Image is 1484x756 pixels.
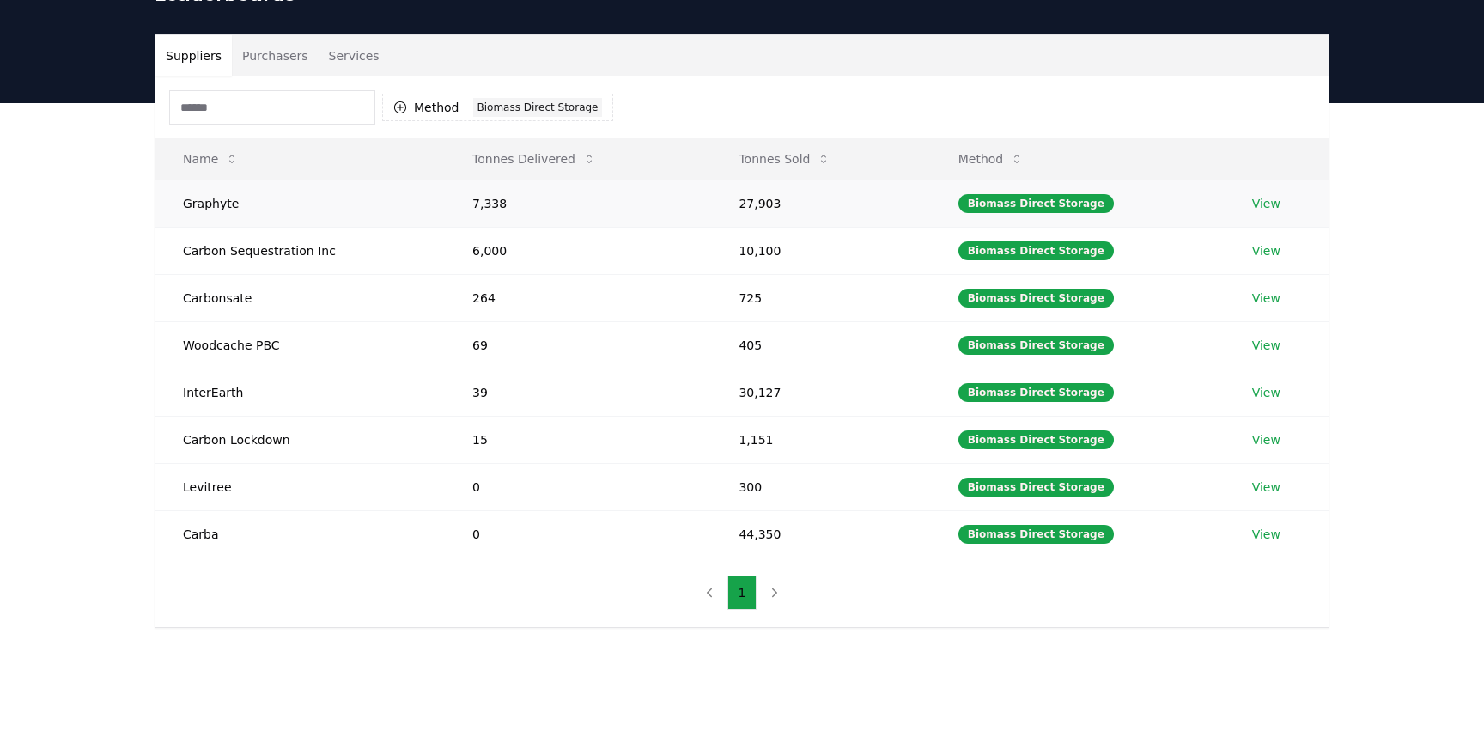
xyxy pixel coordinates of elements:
[319,35,390,76] button: Services
[169,142,252,176] button: Name
[958,289,1114,308] div: Biomass Direct Storage
[155,274,445,321] td: Carbonsate
[958,336,1114,355] div: Biomass Direct Storage
[473,98,603,117] div: Biomass Direct Storage
[1252,242,1280,259] a: View
[155,35,232,76] button: Suppliers
[711,227,930,274] td: 10,100
[445,274,711,321] td: 264
[958,241,1114,260] div: Biomass Direct Storage
[711,369,930,416] td: 30,127
[445,227,711,274] td: 6,000
[1252,431,1280,448] a: View
[958,478,1114,497] div: Biomass Direct Storage
[711,463,930,510] td: 300
[459,142,610,176] button: Tonnes Delivered
[155,369,445,416] td: InterEarth
[445,416,711,463] td: 15
[727,576,757,610] button: 1
[958,430,1114,449] div: Biomass Direct Storage
[445,369,711,416] td: 39
[155,416,445,463] td: Carbon Lockdown
[958,194,1114,213] div: Biomass Direct Storage
[711,180,930,227] td: 27,903
[725,142,844,176] button: Tonnes Sold
[945,142,1038,176] button: Method
[1252,384,1280,401] a: View
[1252,195,1280,212] a: View
[232,35,319,76] button: Purchasers
[711,416,930,463] td: 1,151
[445,180,711,227] td: 7,338
[155,321,445,369] td: Woodcache PBC
[155,510,445,558] td: Carba
[1252,290,1280,307] a: View
[958,383,1114,402] div: Biomass Direct Storage
[711,321,930,369] td: 405
[155,227,445,274] td: Carbon Sequestration Inc
[155,180,445,227] td: Graphyte
[155,463,445,510] td: Levitree
[1252,337,1280,354] a: View
[382,94,613,121] button: MethodBiomass Direct Storage
[711,510,930,558] td: 44,350
[445,463,711,510] td: 0
[445,510,711,558] td: 0
[711,274,930,321] td: 725
[958,525,1114,544] div: Biomass Direct Storage
[1252,479,1280,496] a: View
[445,321,711,369] td: 69
[1252,526,1280,543] a: View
